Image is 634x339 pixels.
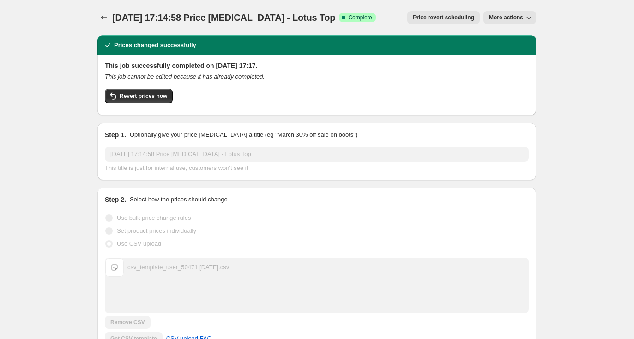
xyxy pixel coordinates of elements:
[105,73,265,80] i: This job cannot be edited because it has already completed.
[112,12,335,23] span: [DATE] 17:14:58 Price [MEDICAL_DATA] - Lotus Top
[120,92,167,100] span: Revert prices now
[413,14,474,21] span: Price revert scheduling
[483,11,536,24] button: More actions
[105,164,248,171] span: This title is just for internal use, customers won't see it
[130,130,357,139] p: Optionally give your price [MEDICAL_DATA] a title (eg "March 30% off sale on boots")
[130,195,228,204] p: Select how the prices should change
[114,41,196,50] h2: Prices changed successfully
[117,214,191,221] span: Use bulk price change rules
[127,263,229,272] div: csv_template_user_50471 [DATE].csv
[105,195,126,204] h2: Step 2.
[105,147,529,162] input: 30% off holiday sale
[117,227,196,234] span: Set product prices individually
[407,11,480,24] button: Price revert scheduling
[489,14,523,21] span: More actions
[348,14,372,21] span: Complete
[117,240,161,247] span: Use CSV upload
[97,11,110,24] button: Price change jobs
[105,61,529,70] h2: This job successfully completed on [DATE] 17:17.
[105,89,173,103] button: Revert prices now
[105,130,126,139] h2: Step 1.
